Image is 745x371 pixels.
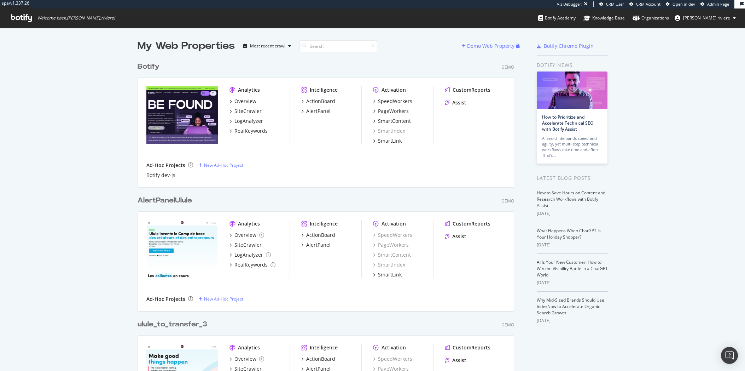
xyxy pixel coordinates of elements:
[306,232,335,239] div: ActionBoard
[306,98,335,105] div: ActionBoard
[537,259,608,278] a: AI Is Your New Customer: How to Win the Visibility Battle in a ChatGPT World
[373,271,402,278] a: SmartLink
[467,42,514,50] div: Demo Web Property
[378,118,411,125] div: SmartContent
[537,297,604,316] a: Why Mid-Sized Brands Should Use IndexNow to Accelerate Organic Search Growth
[452,357,466,364] div: Assist
[378,137,402,144] div: SmartLink
[138,39,235,53] div: My Web Properties
[234,261,268,268] div: RealKeywords
[234,98,256,105] div: Overview
[373,232,412,239] a: SpeedWorkers
[301,108,331,115] a: AlertPanel
[666,1,695,7] a: Open in dev
[234,118,263,125] div: LogAnalyzer
[669,12,741,24] button: [PERSON_NAME].riviere
[452,99,466,106] div: Assist
[501,198,514,204] div: Demo
[462,40,516,52] button: Demo Web Property
[238,344,260,351] div: Analytics
[633,8,669,28] a: Organizations
[238,86,260,93] div: Analytics
[229,108,262,115] a: SiteCrawler
[373,251,411,258] a: SmartContent
[299,40,377,52] input: Search
[146,172,175,179] a: Botify dev-js
[453,86,490,93] div: CustomReports
[378,98,412,105] div: SpeedWorkers
[229,118,263,125] a: LogAnalyzer
[537,210,608,217] div: [DATE]
[310,344,338,351] div: Intelligence
[707,1,729,7] span: Admin Page
[306,108,331,115] div: AlertPanel
[453,220,490,227] div: CustomReports
[310,220,338,227] div: Intelligence
[538,8,576,28] a: Botify Academy
[229,241,262,249] a: SiteCrawler
[373,241,409,249] div: PageWorkers
[378,271,402,278] div: SmartLink
[537,228,601,240] a: What Happens When ChatGPT Is Your Holiday Shopper?
[537,190,605,209] a: How to Save Hours on Content and Research Workflows with Botify Assist
[382,86,406,93] div: Activation
[138,62,162,72] a: Botify
[452,233,466,240] div: Assist
[234,108,262,115] div: SiteCrawler
[700,1,729,7] a: Admin Page
[683,15,730,21] span: emmanuel.riviere
[373,108,409,115] a: PageWorkers
[37,15,115,21] span: Welcome back, [PERSON_NAME].riviere !
[537,242,608,248] div: [DATE]
[138,319,210,330] a: ulule_to_transfer_3
[445,99,466,106] a: Assist
[445,86,490,93] a: CustomReports
[373,355,412,363] a: SpeedWorkers
[234,127,268,135] div: RealKeywords
[373,127,405,135] a: SmartIndex
[373,98,412,105] a: SpeedWorkers
[301,355,335,363] a: ActionBoard
[373,137,402,144] a: SmartLink
[537,42,594,50] a: Botify Chrome Plugin
[583,15,625,22] div: Knowledge Base
[199,162,243,168] a: New Ad-Hoc Project
[204,296,243,302] div: New Ad-Hoc Project
[636,1,660,7] span: CRM Account
[234,251,263,258] div: LogAnalyzer
[306,355,335,363] div: ActionBoard
[721,347,738,364] div: Open Intercom Messenger
[146,162,185,169] div: Ad-Hoc Projects
[445,233,466,240] a: Assist
[373,261,405,268] a: SmartIndex
[229,251,271,258] a: LogAnalyzer
[240,40,294,52] button: Most recent crawl
[238,220,260,227] div: Analytics
[301,98,335,105] a: ActionBoard
[138,195,192,206] div: AlertPanelUlule
[542,114,593,132] a: How to Prioritize and Accelerate Technical SEO with Botify Assist
[673,1,695,7] span: Open in dev
[445,344,490,351] a: CustomReports
[629,1,660,7] a: CRM Account
[633,15,669,22] div: Organizations
[445,220,490,227] a: CustomReports
[542,136,602,158] div: AI search demands speed and agility, yet multi-step technical workflows take time and effort. Tha...
[453,344,490,351] div: CustomReports
[537,174,608,182] div: Latest Blog Posts
[234,355,256,363] div: Overview
[382,220,406,227] div: Activation
[234,241,262,249] div: SiteCrawler
[537,61,608,69] div: Botify news
[306,241,331,249] div: AlertPanel
[310,86,338,93] div: Intelligence
[382,344,406,351] div: Activation
[557,1,582,7] div: Viz Debugger:
[229,355,264,363] a: Overview
[445,357,466,364] a: Assist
